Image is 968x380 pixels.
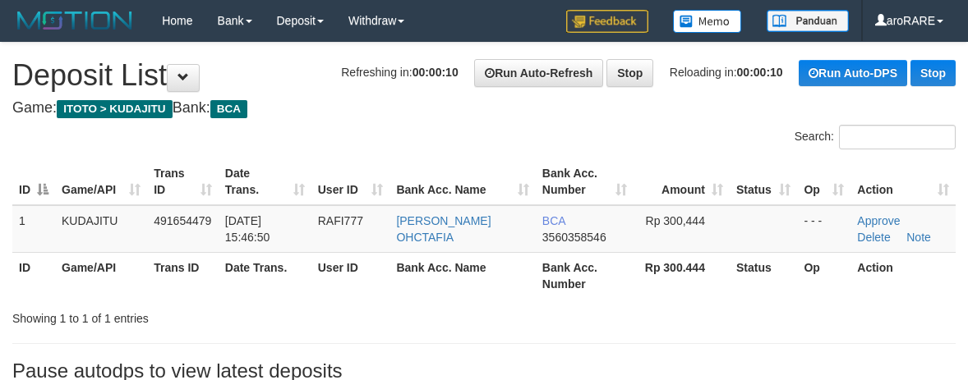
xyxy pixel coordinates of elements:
img: panduan.png [767,10,849,32]
td: - - - [797,205,850,253]
a: Run Auto-DPS [799,60,907,86]
a: Approve [857,214,900,227]
th: Bank Acc. Name [390,252,535,299]
th: User ID: activate to sort column ascending [311,158,390,205]
span: BCA [542,214,565,227]
span: 491654479 [154,214,211,227]
span: Refreshing in: [341,66,458,79]
th: Action: activate to sort column ascending [850,158,956,205]
th: Trans ID: activate to sort column ascending [147,158,219,205]
h1: Deposit List [12,59,956,92]
span: Rp 300,444 [646,214,705,227]
img: Feedback.jpg [566,10,648,33]
th: Bank Acc. Name: activate to sort column ascending [390,158,535,205]
h4: Game: Bank: [12,100,956,117]
a: Note [906,231,931,244]
th: Rp 300.444 [634,252,730,299]
a: Stop [606,59,653,87]
th: Op [797,252,850,299]
a: Delete [857,231,890,244]
th: Status: activate to sort column ascending [730,158,798,205]
label: Search: [795,125,956,149]
th: Op: activate to sort column ascending [797,158,850,205]
span: ITOTO > KUDAJITU [57,100,173,118]
img: Button%20Memo.svg [673,10,742,33]
img: MOTION_logo.png [12,8,137,33]
th: ID: activate to sort column descending [12,158,55,205]
span: RAFI777 [318,214,363,227]
th: Action [850,252,956,299]
th: Game/API: activate to sort column ascending [55,158,147,205]
strong: 00:00:10 [737,66,783,79]
th: Trans ID [147,252,219,299]
span: BCA [210,100,247,118]
th: Amount: activate to sort column ascending [634,158,730,205]
strong: 00:00:10 [413,66,459,79]
th: ID [12,252,55,299]
th: Bank Acc. Number [536,252,634,299]
th: Status [730,252,798,299]
input: Search: [839,125,956,149]
td: KUDAJITU [55,205,147,253]
span: Copy 3560358546 to clipboard [542,231,606,244]
th: Game/API [55,252,147,299]
td: 1 [12,205,55,253]
a: [PERSON_NAME] OHCTAFIA [396,214,491,244]
th: User ID [311,252,390,299]
a: Run Auto-Refresh [474,59,603,87]
a: Stop [910,60,956,86]
th: Bank Acc. Number: activate to sort column ascending [536,158,634,205]
th: Date Trans.: activate to sort column ascending [219,158,311,205]
span: [DATE] 15:46:50 [225,214,270,244]
th: Date Trans. [219,252,311,299]
div: Showing 1 to 1 of 1 entries [12,304,391,327]
span: Reloading in: [670,66,783,79]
